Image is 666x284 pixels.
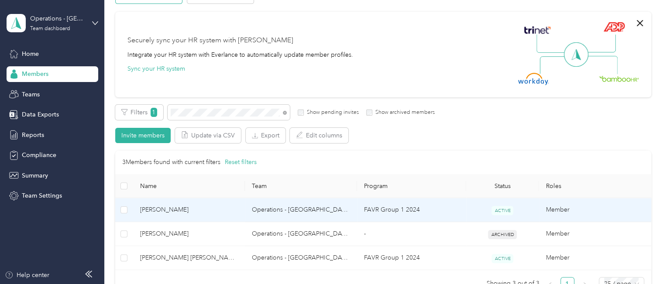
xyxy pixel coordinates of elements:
iframe: Everlance-gr Chat Button Frame [617,235,666,284]
button: Filters1 [115,105,163,120]
img: Trinet [522,24,553,36]
button: Help center [5,270,49,280]
td: Jose A. Nunez [133,222,245,246]
img: Line Left Up [536,34,567,53]
th: Status [466,174,539,198]
img: BambooHR [599,75,639,82]
div: Securely sync your HR system with [PERSON_NAME] [127,35,293,46]
span: Summary [22,171,48,180]
th: Program [357,174,466,198]
td: Jose D. Morales [133,198,245,222]
td: - [357,222,466,246]
label: Show pending invites [304,109,359,116]
span: Teams [22,90,40,99]
span: [PERSON_NAME] [140,229,238,239]
div: Integrate your HR system with Everlance to automatically update member profiles. [127,50,353,59]
td: Operations - Stockton [245,246,357,270]
td: Member [539,198,651,222]
td: Jose J. Rico Contreras [133,246,245,270]
td: FAVR Group 1 2024 [357,198,466,222]
span: Members [22,69,48,79]
button: Edit columns [290,128,348,143]
td: Member [539,222,651,246]
span: [PERSON_NAME] [140,205,238,215]
th: Team [245,174,357,198]
span: Team Settings [22,191,62,200]
img: Line Right Down [587,56,618,75]
span: ACTIVE [491,254,513,263]
img: Workday [518,73,549,85]
img: Line Right Up [585,34,616,53]
label: Show archived members [372,109,435,116]
div: Team dashboard [30,26,70,31]
span: Home [22,49,39,58]
span: Reports [22,130,44,140]
span: Name [140,182,238,190]
img: Line Left Down [539,56,570,74]
span: Compliance [22,151,56,160]
span: 1 [151,108,157,117]
th: Roles [539,174,651,198]
button: Sync your HR system [127,64,185,73]
span: ACTIVE [491,206,513,215]
span: Data Exports [22,110,59,119]
button: Update via CSV [175,128,241,143]
img: ADP [603,22,625,32]
p: 3 Members found with current filters [122,157,220,167]
td: Member [539,246,651,270]
td: Operations - Stockton [245,222,357,246]
span: ARCHIVED [488,230,517,239]
button: Invite members [115,128,171,143]
span: [PERSON_NAME] [PERSON_NAME] [140,253,238,263]
button: Export [246,128,285,143]
td: Operations - Stockton [245,198,357,222]
button: Reset filters [225,157,257,167]
th: Name [133,174,245,198]
td: FAVR Group 1 2024 [357,246,466,270]
div: Operations - [GEOGRAPHIC_DATA] [30,14,85,23]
